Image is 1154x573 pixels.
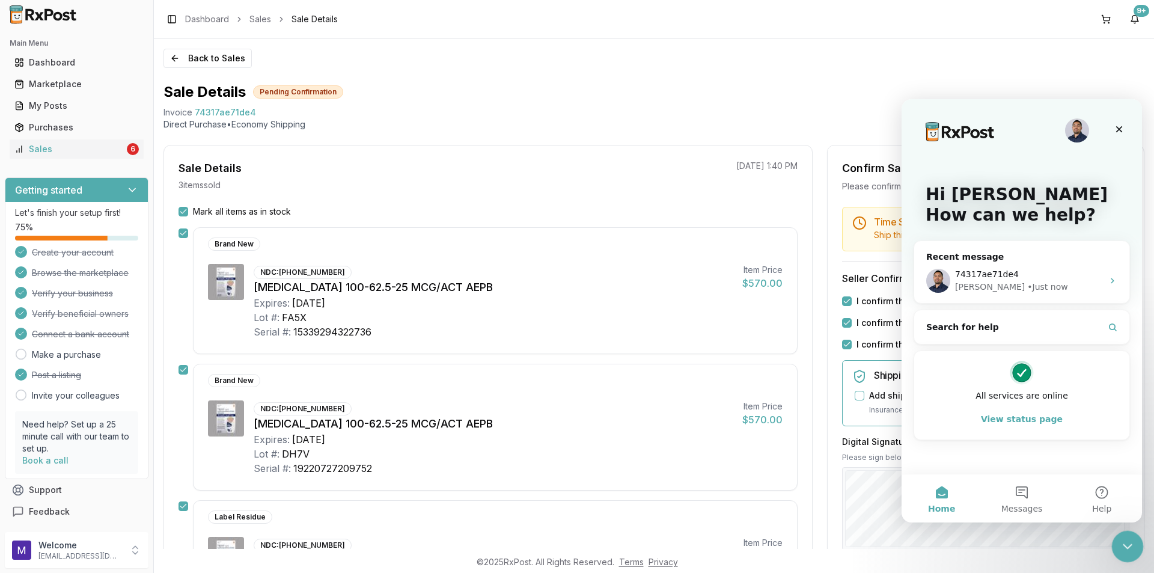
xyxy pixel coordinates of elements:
[208,537,244,573] img: Trelegy Ellipta 100-62.5-25 MCG/ACT AEPB
[869,390,1103,402] label: Add shipping insurance for $25.65 ( 1.5 % of order value)
[38,539,122,551] p: Welcome
[292,13,338,25] span: Sale Details
[5,75,148,94] button: Marketplace
[902,99,1142,522] iframe: Intercom live chat
[874,370,1119,380] h5: Shipping Insurance
[10,52,144,73] a: Dashboard
[5,501,148,522] button: Feedback
[282,310,307,325] div: FA5X
[185,13,229,25] a: Dashboard
[10,73,144,95] a: Marketplace
[742,537,783,549] div: Item Price
[742,264,783,276] div: Item Price
[856,339,1044,351] label: I confirm that all expiration dates are correct
[292,432,325,447] div: [DATE]
[874,217,1119,227] h5: Time Sensitive
[293,325,371,339] div: 15339294322736
[254,402,352,415] div: NDC: [PHONE_NUMBER]
[842,453,1129,462] p: Please sign below to confirm your acceptance of this order
[5,96,148,115] button: My Posts
[15,183,82,197] h3: Getting started
[15,221,33,233] span: 75 %
[856,317,1105,329] label: I confirm that all 3 selected items match the listed condition
[22,455,69,465] a: Book a call
[869,404,1119,416] p: Insurance covers loss, damage, or theft during transit.
[5,5,82,24] img: RxPost Logo
[254,310,279,325] div: Lot #:
[742,412,783,427] div: $570.00
[208,264,244,300] img: Trelegy Ellipta 100-62.5-25 MCG/ACT AEPB
[14,78,139,90] div: Marketplace
[15,207,138,219] p: Let's finish your setup first!
[10,38,144,48] h2: Main Menu
[742,276,783,290] div: $570.00
[282,447,310,461] div: DH7V
[254,415,733,432] div: [MEDICAL_DATA] 100-62.5-25 MCG/ACT AEPB
[10,117,144,138] a: Purchases
[163,106,192,118] div: Invoice
[10,95,144,117] a: My Posts
[22,418,131,455] p: Need help? Set up a 25 minute call with our team to set up.
[5,53,148,72] button: Dashboard
[5,139,148,159] button: Sales6
[38,551,122,561] p: [EMAIL_ADDRESS][DOMAIN_NAME]
[842,180,1129,192] div: Please confirm you have all items in stock before proceeding
[32,349,101,361] a: Make a purchase
[14,143,124,155] div: Sales
[1125,10,1144,29] button: 9+
[14,100,139,112] div: My Posts
[649,557,678,567] a: Privacy
[254,279,733,296] div: [MEDICAL_DATA] 100-62.5-25 MCG/ACT AEPB
[842,436,1129,448] h3: Digital Signature
[208,237,260,251] div: Brand New
[185,13,338,25] nav: breadcrumb
[254,447,279,461] div: Lot #:
[163,118,1144,130] p: Direct Purchase • Economy Shipping
[12,541,31,560] img: User avatar
[1112,531,1144,563] iframe: Intercom live chat
[14,121,139,133] div: Purchases
[254,266,352,279] div: NDC: [PHONE_NUMBER]
[742,400,783,412] div: Item Price
[32,308,129,320] span: Verify beneficial owners
[29,506,70,518] span: Feedback
[32,247,114,259] span: Create your account
[208,374,260,387] div: Brand New
[253,85,343,99] div: Pending Confirmation
[195,106,256,118] span: 74317ae71de4
[5,118,148,137] button: Purchases
[32,328,129,340] span: Connect a bank account
[254,432,290,447] div: Expires:
[208,400,244,437] img: Trelegy Ellipta 100-62.5-25 MCG/ACT AEPB
[293,461,372,476] div: 19220727209752
[32,369,81,381] span: Post a listing
[14,57,139,69] div: Dashboard
[163,49,252,68] button: Back to Sales
[249,13,271,25] a: Sales
[5,479,148,501] button: Support
[254,296,290,310] div: Expires:
[254,539,352,552] div: NDC: [PHONE_NUMBER]
[32,267,129,279] span: Browse the marketplace
[619,557,644,567] a: Terms
[874,230,1036,240] span: Ship this package by end of day [DATE] .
